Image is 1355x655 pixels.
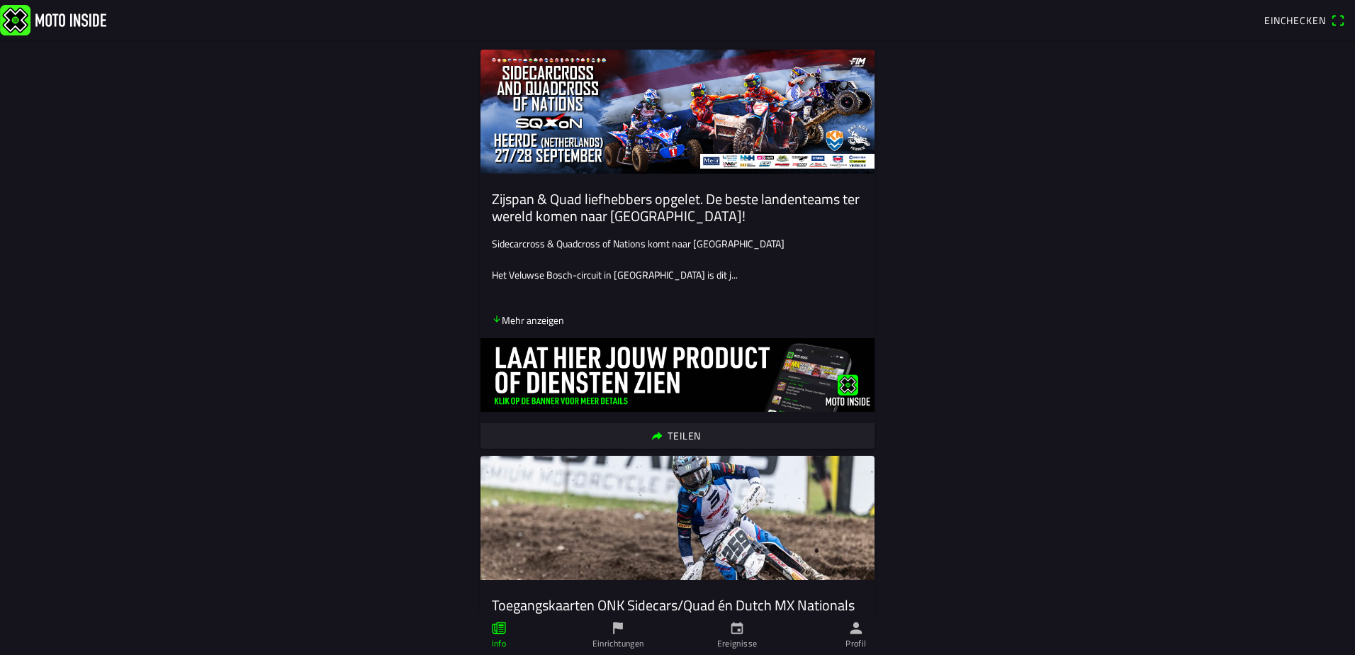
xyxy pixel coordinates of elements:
[1264,13,1325,28] span: Einchecken
[492,267,863,282] p: Het Veluwse Bosch-circuit in [GEOGRAPHIC_DATA] is dit j...
[592,637,644,650] ion-label: Einrichtungen
[848,620,864,636] ion-icon: Person
[492,314,502,324] ion-icon: Pfeil nach unten
[610,620,626,636] ion-icon: Flagge
[1257,8,1352,32] a: EincheckenQR-Scanner
[492,191,863,225] ion-card-title: Zijspan & Quad liefhebbers opgelet. De beste landenteams ter wereld komen naar [GEOGRAPHIC_DATA]!
[480,456,875,580] img: W9TngUMILjngII3slWrxy3dg4E7y6i9Jkq2Wxt1b.jpg
[480,50,875,174] img: 64v4Apfhk9kRvyee7tCCbhUWCIhqkwx3UzeRWfBS.jpg
[492,597,863,631] ion-card-title: Toegangskaarten ONK Sidecars/Quad én Dutch MX Nationals via Moto Inside.
[492,637,506,650] ion-label: Info
[729,620,745,636] ion-icon: Kalender
[480,423,875,449] ion-button: Teilen
[491,620,507,636] ion-icon: Papier
[492,236,863,251] p: Sidecarcross & Quadcross of Nations komt naar [GEOGRAPHIC_DATA]
[480,338,875,412] img: ovdhpoPiYVyyWxH96Op6EavZdUOyIWdtEOENrLni.jpg
[502,313,564,327] font: Mehr anzeigen
[717,637,758,650] ion-label: Ereignisse
[845,637,866,650] ion-label: Profil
